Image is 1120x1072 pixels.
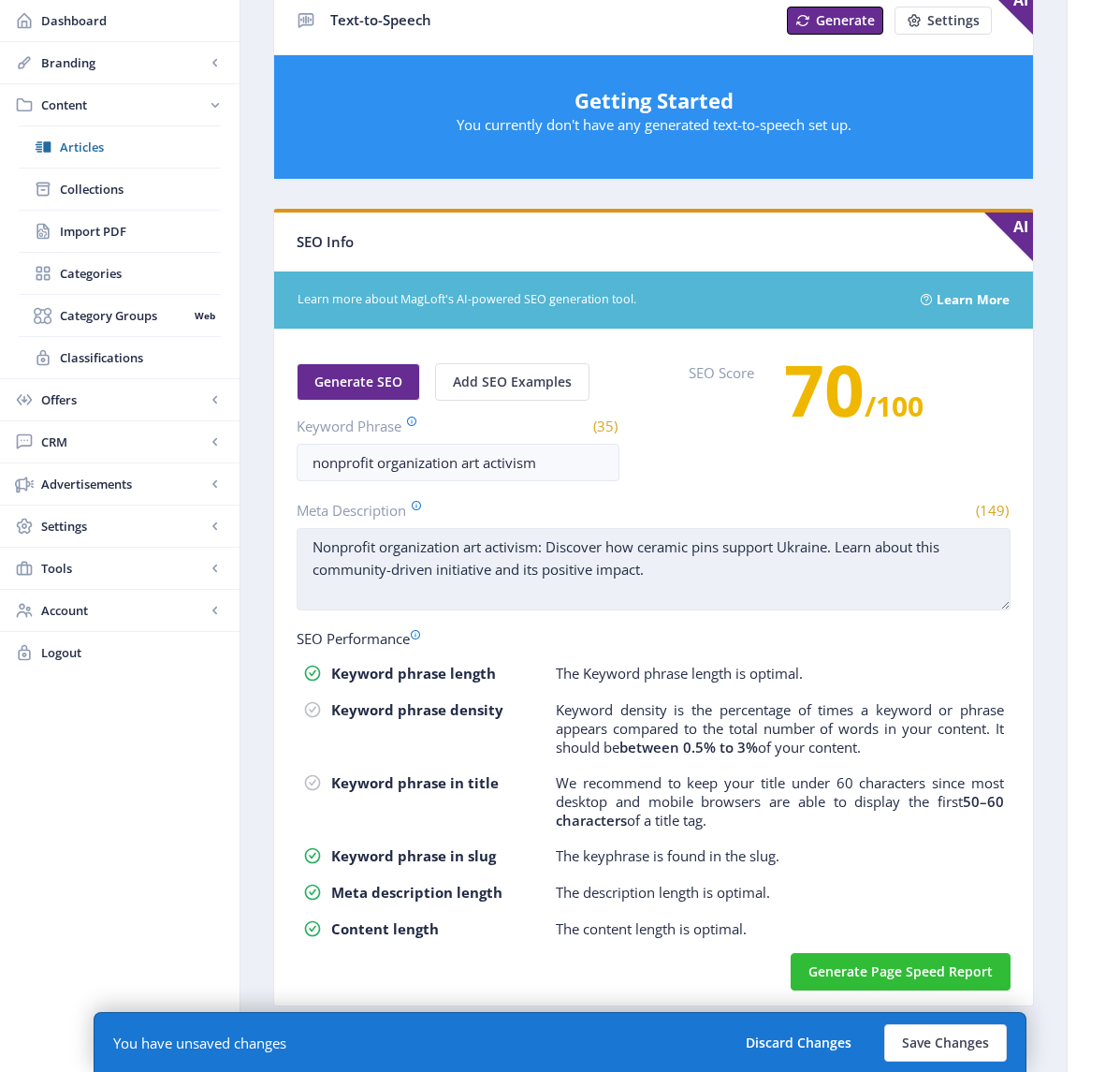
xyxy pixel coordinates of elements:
a: Learn More [937,286,1010,315]
strong: Keyword phrase density [331,700,503,719]
span: Articles [60,138,221,156]
label: SEO Score [689,363,754,453]
strong: Keyword phrase in title [331,773,499,792]
b: 50–60 characters [556,792,1004,830]
button: Generate SEO [297,363,420,401]
span: Text-to-Speech [330,10,431,29]
strong: Meta description length [331,883,502,902]
strong: Keyword phrase in slug [331,846,496,865]
a: Classifications [19,337,221,378]
button: Discard Changes [728,1024,869,1062]
span: Generate SEO [314,374,402,389]
label: Keyword Phrase [297,416,450,436]
p: The description length is optimal. [556,883,770,902]
span: (35) [590,417,619,435]
span: CRM [41,433,206,451]
button: Generate Page Speed Report [791,953,1011,991]
span: Logout [41,643,225,662]
div: SEO Performance [297,629,1011,648]
span: AI [984,213,1033,261]
span: Generate [816,13,875,28]
p: You currently don't have any generated text-to-speech set up. [293,115,1014,134]
span: Account [41,601,206,620]
span: Categories [60,264,221,283]
span: Settings [927,13,980,28]
b: between 0.5% to 3% [619,738,758,756]
p: The keyphrase is found in the slug. [556,846,779,865]
strong: Keyword phrase length [331,664,496,683]
span: Learn more about MagLoft's AI-powered SEO generation tool. [298,291,898,309]
span: Classifications [60,348,221,367]
nb-badge: Web [188,306,221,325]
h3: /100 [784,371,924,425]
span: Branding [41,53,206,72]
span: Tools [41,559,206,578]
a: Import PDF [19,211,221,252]
span: Collections [60,180,221,198]
span: (149) [973,501,1011,520]
a: Articles [19,126,221,168]
p: Keyword density is the percentage of times a keyword or phrase appears compared to the total numb... [556,700,1004,756]
span: Import PDF [60,222,221,241]
a: Categories [19,253,221,294]
a: Category GroupsWeb [19,295,221,336]
button: Generate [787,7,883,35]
span: Category Groups [60,306,188,325]
span: Dashboard [41,11,225,30]
input: Type Article Keyword Phrase ... [297,444,619,481]
span: Offers [41,390,206,409]
button: Save Changes [884,1024,1007,1062]
a: New page [883,7,992,35]
span: SEO Info [297,232,354,251]
p: The content length is optimal. [556,919,747,938]
p: We recommend to keep your title under 60 characters since most desktop and mobile browsers are ab... [556,773,1004,830]
a: New page [776,7,883,35]
a: Collections [19,169,221,210]
app-card: SEO Info [273,209,1034,1006]
label: Meta Description [297,500,647,521]
span: Add SEO Examples [453,374,572,389]
span: Advertisements [41,475,206,493]
strong: Content length [331,919,439,938]
button: Settings [895,7,992,35]
span: Settings [41,517,206,536]
p: The Keyword phrase length is optimal. [556,664,803,683]
div: You have unsaved changes [113,1034,286,1052]
span: 70 [784,342,865,437]
span: Content [41,95,206,114]
h5: Getting Started [293,85,1014,115]
button: Add SEO Examples [435,363,589,401]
